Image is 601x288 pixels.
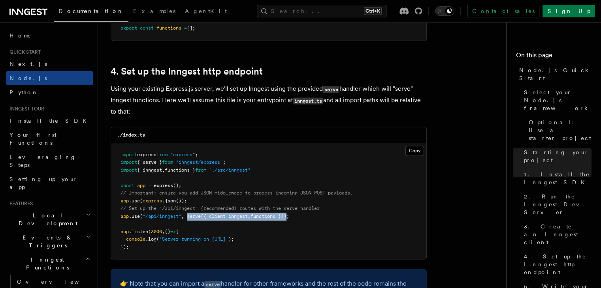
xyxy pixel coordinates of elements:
span: app [121,229,129,234]
span: Your first Functions [9,132,57,146]
a: Install the SDK [6,114,93,128]
span: const [140,25,154,31]
span: 3. Create an Inngest client [524,223,592,246]
span: // Create an empty array where we'll export future Inngest functions [121,18,309,23]
span: Quick start [6,49,41,55]
a: Contact sales [467,5,539,17]
span: "express" [170,152,195,157]
span: .log [145,236,156,242]
span: () [165,229,170,234]
span: = [184,25,187,31]
span: = [148,183,151,188]
span: Inngest tour [6,106,44,112]
span: Setting up your app [9,176,77,190]
button: Search...Ctrl+K [257,5,386,17]
span: inngest [228,213,248,219]
button: Events & Triggers [6,230,93,252]
span: // Set up the "/api/inngest" (recommended) routes with the serve handler [121,206,320,211]
span: , [248,213,251,219]
span: from [162,159,173,165]
span: "/api/inngest" [143,213,181,219]
a: Setting up your app [6,172,93,194]
a: 1. Install the Inngest SDK [521,167,592,189]
span: console [126,236,145,242]
a: 2. Run the Inngest Dev Server [521,189,592,219]
span: 'Server running on [URL]' [159,236,228,242]
span: , [181,213,184,219]
span: .use [129,213,140,219]
span: ( [156,236,159,242]
a: 4. Set up the Inngest http endpoint [111,66,263,77]
span: Node.js Quick Start [519,66,592,82]
span: export [121,25,137,31]
span: Local Development [6,211,86,227]
span: functions })); [251,213,289,219]
a: Node.js [6,71,93,85]
span: ()); [176,198,187,204]
span: { serve } [137,159,162,165]
a: Home [6,28,93,43]
span: Inngest Functions [6,256,85,271]
button: Toggle dark mode [435,6,454,16]
span: express [137,152,156,157]
span: }); [121,244,129,250]
span: ); [228,236,234,242]
span: => [170,229,176,234]
span: 3000 [151,229,162,234]
p: Using your existing Express.js server, we'll set up Inngest using the provided handler which will... [111,83,427,117]
span: functions } [165,167,195,173]
span: from [156,152,168,157]
h4: On this page [516,50,592,63]
span: Examples [133,8,175,14]
span: Leveraging Steps [9,154,76,168]
span: ({ client [201,213,226,219]
code: ./index.ts [117,132,145,138]
a: Select your Node.js framework [521,85,592,115]
span: { inngest [137,167,162,173]
span: , [162,167,165,173]
span: { [176,229,179,234]
span: ; [195,152,198,157]
a: Optional: Use a starter project [526,115,592,145]
a: Your first Functions [6,128,93,150]
span: app [137,183,145,188]
span: Starting your project [524,148,592,164]
a: serve [204,280,221,287]
button: Inngest Functions [6,252,93,275]
span: Documentation [58,8,124,14]
span: import [121,167,137,173]
span: Optional: Use a starter project [529,118,592,142]
span: 4. Set up the Inngest http endpoint [524,252,592,276]
span: ( [140,213,143,219]
span: express [143,198,162,204]
kbd: Ctrl+K [364,7,382,15]
span: Overview [17,279,98,285]
button: Copy [405,146,424,156]
span: functions [156,25,181,31]
a: Node.js Quick Start [516,63,592,85]
span: "./src/inngest" [209,167,251,173]
span: Events & Triggers [6,234,86,249]
a: Starting your project [521,145,592,167]
span: Features [6,200,33,207]
code: inngest.ts [293,97,323,104]
span: , [162,229,165,234]
a: Documentation [54,2,128,22]
span: Install the SDK [9,118,91,124]
span: import [121,152,137,157]
span: .use [129,198,140,204]
span: ; [223,159,226,165]
span: from [195,167,206,173]
span: 1. Install the Inngest SDK [524,170,592,186]
span: .listen [129,229,148,234]
span: // Important: ensure you add JSON middleware to process incoming JSON POST payloads. [121,190,353,196]
span: const [121,183,134,188]
span: ( [148,229,151,234]
span: app [121,198,129,204]
span: import [121,159,137,165]
span: : [226,213,228,219]
span: Select your Node.js framework [524,88,592,112]
span: 2. Run the Inngest Dev Server [524,193,592,216]
span: []; [187,25,195,31]
button: Local Development [6,208,93,230]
